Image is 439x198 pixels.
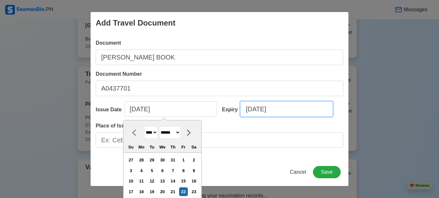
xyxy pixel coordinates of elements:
[137,187,146,196] div: Choose Monday, August 18th, 2025
[127,143,135,151] div: Su
[179,166,188,175] div: Choose Friday, August 8th, 2025
[168,177,177,185] div: Choose Thursday, August 14th, 2025
[168,166,177,175] div: Choose Thursday, August 7th, 2025
[147,156,156,164] div: Choose Tuesday, July 29th, 2025
[137,156,146,164] div: Choose Monday, July 28th, 2025
[96,17,176,29] div: Add Travel Document
[147,177,156,185] div: Choose Tuesday, August 12th, 2025
[147,166,156,175] div: Choose Tuesday, August 5th, 2025
[168,156,177,164] div: Choose Thursday, July 31st, 2025
[127,166,135,175] div: Choose Sunday, August 3rd, 2025
[96,123,130,128] span: Place of Issue
[147,143,156,151] div: Tu
[189,156,198,164] div: Choose Saturday, August 2nd, 2025
[222,106,241,114] div: Expiry
[96,40,121,46] span: Document
[158,187,167,196] div: Choose Wednesday, August 20th, 2025
[168,143,177,151] div: Th
[179,177,188,185] div: Choose Friday, August 15th, 2025
[137,143,146,151] div: Mo
[96,106,124,114] div: Issue Date
[137,177,146,185] div: Choose Monday, August 11th, 2025
[179,156,188,164] div: Choose Friday, August 1st, 2025
[96,49,343,65] input: Ex: Passport
[189,166,198,175] div: Choose Saturday, August 9th, 2025
[179,187,188,196] div: Choose Friday, August 22nd, 2025
[127,187,135,196] div: Choose Sunday, August 17th, 2025
[158,166,167,175] div: Choose Wednesday, August 6th, 2025
[168,187,177,196] div: Choose Thursday, August 21st, 2025
[137,166,146,175] div: Choose Monday, August 4th, 2025
[147,187,156,196] div: Choose Tuesday, August 19th, 2025
[127,156,135,164] div: Choose Sunday, July 27th, 2025
[96,81,343,96] input: Ex: P12345678B
[127,177,135,185] div: Choose Sunday, August 10th, 2025
[189,143,198,151] div: Sa
[96,132,343,148] input: Ex: Cebu City
[158,143,167,151] div: We
[158,177,167,185] div: Choose Wednesday, August 13th, 2025
[189,187,198,196] div: Choose Saturday, August 23rd, 2025
[286,166,310,178] button: Cancel
[189,177,198,185] div: Choose Saturday, August 16th, 2025
[158,156,167,164] div: Choose Wednesday, July 30th, 2025
[179,143,188,151] div: Fr
[290,169,306,175] span: Cancel
[96,71,142,77] span: Document Number
[313,166,341,178] button: Save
